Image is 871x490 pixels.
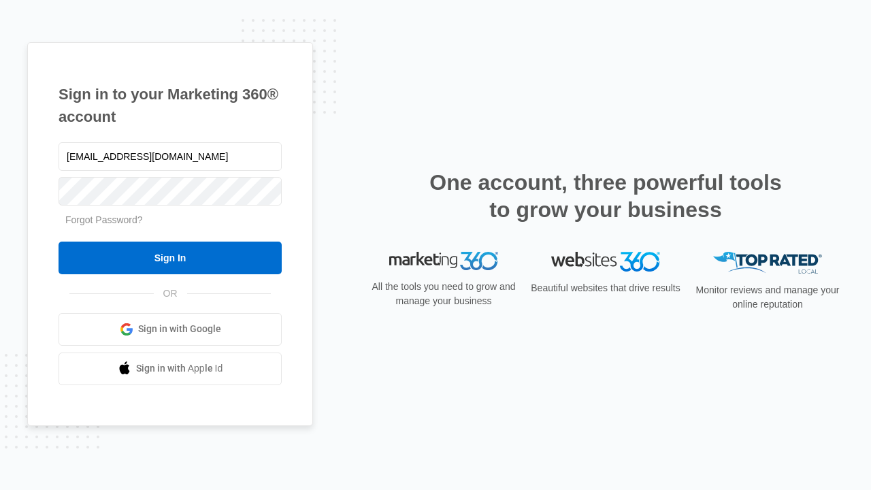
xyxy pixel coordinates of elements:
[425,169,786,223] h2: One account, three powerful tools to grow your business
[691,283,844,312] p: Monitor reviews and manage your online reputation
[529,281,682,295] p: Beautiful websites that drive results
[59,83,282,128] h1: Sign in to your Marketing 360® account
[138,322,221,336] span: Sign in with Google
[59,242,282,274] input: Sign In
[65,214,143,225] a: Forgot Password?
[389,252,498,271] img: Marketing 360
[136,361,223,376] span: Sign in with Apple Id
[367,280,520,308] p: All the tools you need to grow and manage your business
[59,353,282,385] a: Sign in with Apple Id
[154,287,187,301] span: OR
[551,252,660,272] img: Websites 360
[713,252,822,274] img: Top Rated Local
[59,313,282,346] a: Sign in with Google
[59,142,282,171] input: Email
